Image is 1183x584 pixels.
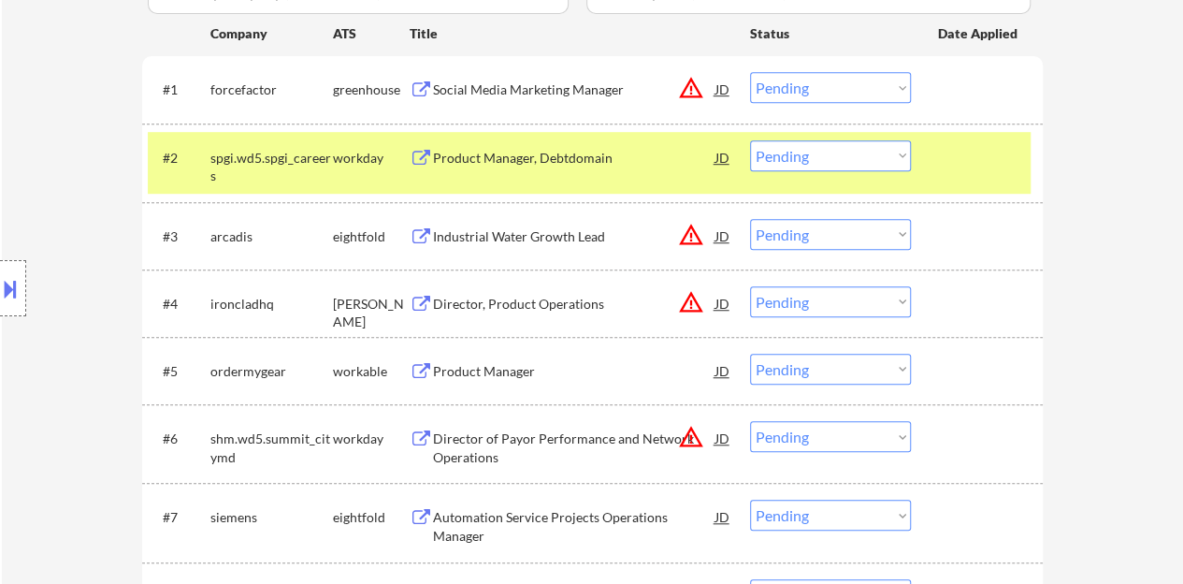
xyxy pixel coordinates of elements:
[163,508,195,527] div: #7
[333,508,410,527] div: eightfold
[714,72,732,106] div: JD
[333,362,410,381] div: workable
[210,508,333,527] div: siemens
[938,24,1020,43] div: Date Applied
[678,424,704,450] button: warning_amber
[433,80,715,99] div: Social Media Marketing Manager
[433,295,715,314] div: Director, Product Operations
[333,430,410,448] div: workday
[433,430,715,466] div: Director of Payor Performance and Network Operations
[714,421,732,455] div: JD
[678,222,704,248] button: warning_amber
[678,289,704,315] button: warning_amber
[714,286,732,320] div: JD
[333,149,410,168] div: workday
[433,362,715,381] div: Product Manager
[210,80,333,99] div: forcefactor
[210,24,333,43] div: Company
[410,24,732,43] div: Title
[714,500,732,533] div: JD
[433,149,715,168] div: Product Manager, Debtdomain
[433,227,715,246] div: Industrial Water Growth Lead
[714,140,732,174] div: JD
[714,219,732,253] div: JD
[333,24,410,43] div: ATS
[333,295,410,331] div: [PERSON_NAME]
[750,16,911,50] div: Status
[333,227,410,246] div: eightfold
[678,75,704,101] button: warning_amber
[333,80,410,99] div: greenhouse
[163,80,195,99] div: #1
[433,508,715,545] div: Automation Service Projects Operations Manager
[714,354,732,387] div: JD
